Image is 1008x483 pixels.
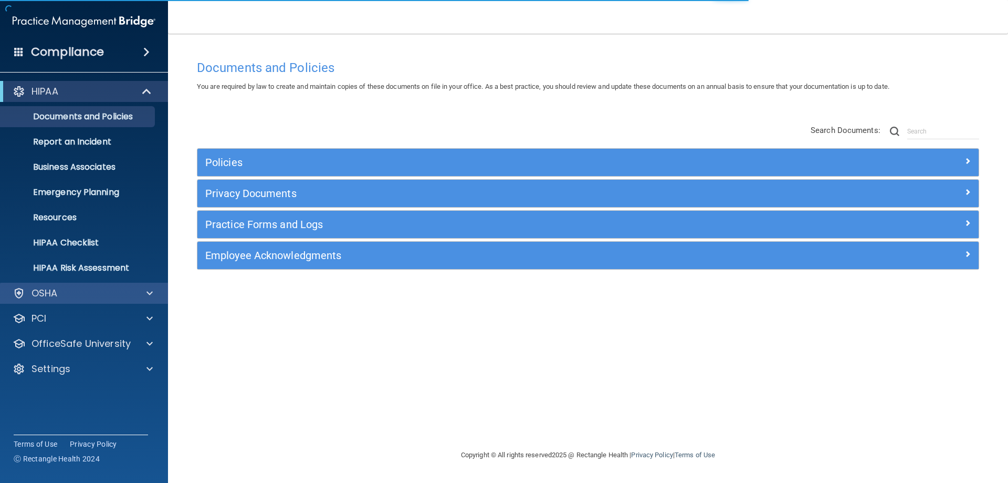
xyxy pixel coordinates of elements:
input: Search [907,124,979,139]
p: PCI [31,312,46,325]
a: Terms of Use [14,439,57,449]
div: Copyright © All rights reserved 2025 @ Rectangle Health | | [396,438,780,472]
h5: Practice Forms and Logs [205,219,775,230]
a: Privacy Policy [631,451,673,459]
a: Settings [13,363,153,375]
a: Practice Forms and Logs [205,216,971,233]
h4: Documents and Policies [197,61,979,75]
a: HIPAA [13,85,152,98]
a: OSHA [13,287,153,300]
p: Business Associates [7,162,150,172]
p: HIPAA [31,85,58,98]
span: Search Documents: [811,126,880,135]
p: Settings [31,363,70,375]
a: Privacy Policy [70,439,117,449]
h5: Policies [205,157,775,168]
p: Report an Incident [7,137,150,147]
p: Resources [7,212,150,223]
img: ic-search.3b580494.png [890,127,899,136]
a: Terms of Use [675,451,715,459]
p: HIPAA Checklist [7,238,150,248]
h4: Compliance [31,45,104,59]
a: Employee Acknowledgments [205,247,971,264]
a: OfficeSafe University [13,337,153,350]
p: HIPAA Risk Assessment [7,263,150,273]
p: Emergency Planning [7,187,150,198]
h5: Employee Acknowledgments [205,250,775,261]
a: Privacy Documents [205,185,971,202]
p: OfficeSafe University [31,337,131,350]
span: You are required by law to create and maintain copies of these documents on file in your office. ... [197,83,889,90]
span: Ⓒ Rectangle Health 2024 [14,454,100,464]
p: Documents and Policies [7,111,150,122]
h5: Privacy Documents [205,188,775,199]
a: Policies [205,154,971,171]
p: OSHA [31,287,58,300]
a: PCI [13,312,153,325]
img: PMB logo [13,11,155,32]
